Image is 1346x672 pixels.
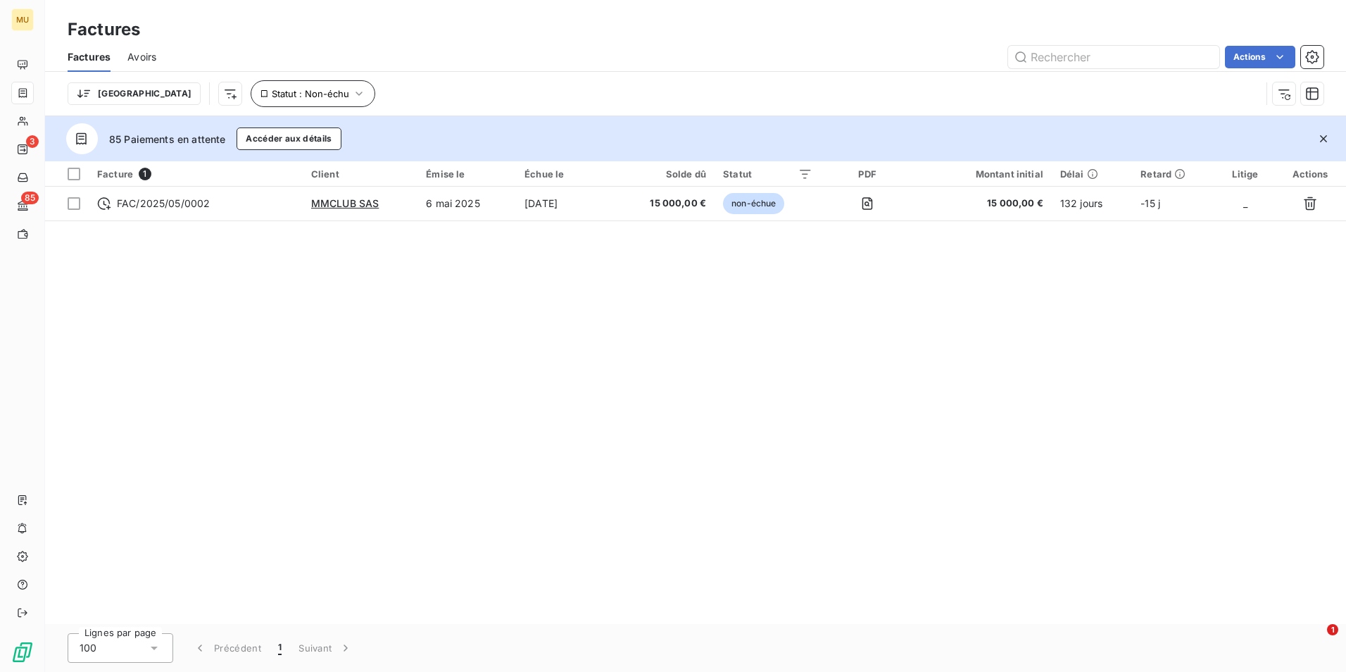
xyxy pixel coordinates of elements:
td: 132 jours [1052,187,1132,220]
span: Factures [68,50,111,64]
span: 15 000,00 € [922,197,1043,211]
span: Statut : Non-échu [272,88,349,99]
td: [DATE] [516,187,615,220]
span: 85 [21,192,39,204]
button: Actions [1225,46,1295,68]
button: Suivant [290,633,361,663]
span: MMCLUB SAS [311,197,379,209]
span: 85 Paiements en attente [109,132,225,147]
div: Délai [1060,168,1124,180]
div: Actions [1283,168,1338,180]
div: Solde dû [624,168,707,180]
span: Facture [97,168,133,180]
div: Client [311,168,409,180]
span: 3 [26,135,39,148]
span: FAC/2025/05/0002 [117,197,210,211]
span: 100 [80,641,96,655]
button: [GEOGRAPHIC_DATA] [68,82,201,105]
span: _ [1243,197,1247,209]
div: Retard [1140,168,1207,180]
div: Montant initial [922,168,1043,180]
div: Statut [723,168,812,180]
button: Statut : Non-échu [251,80,375,107]
span: 1 [139,168,151,180]
div: MU [11,8,34,31]
span: 1 [1327,624,1338,635]
div: Litige [1225,168,1266,180]
img: Logo LeanPay [11,641,34,664]
div: PDF [829,168,905,180]
input: Rechercher [1008,46,1219,68]
button: Accéder aux détails [237,127,341,150]
span: Avoirs [127,50,156,64]
div: Échue le [524,168,607,180]
button: 1 [270,633,290,663]
button: Précédent [184,633,270,663]
div: Émise le [426,168,508,180]
span: 15 000,00 € [624,197,707,211]
span: non-échue [723,193,784,214]
iframe: Intercom live chat [1298,624,1332,658]
h3: Factures [68,17,140,42]
span: 1 [278,641,282,655]
td: 6 mai 2025 [417,187,516,220]
span: -15 j [1140,197,1160,209]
